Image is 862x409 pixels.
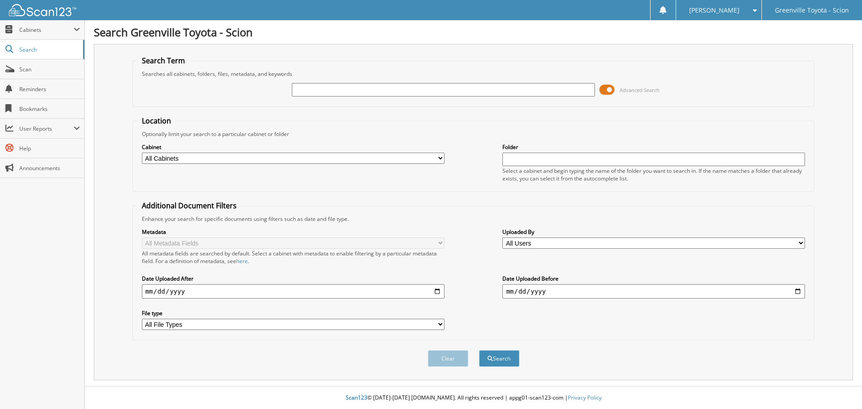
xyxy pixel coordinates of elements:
span: Scan123 [346,394,367,401]
h1: Search Greenville Toyota - Scion [94,25,853,40]
span: User Reports [19,125,74,132]
button: Clear [428,350,468,367]
span: Bookmarks [19,105,80,113]
a: here [236,257,248,265]
label: Metadata [142,228,444,236]
legend: Location [137,116,176,126]
button: Search [479,350,519,367]
span: Search [19,46,79,53]
span: [PERSON_NAME] [689,8,739,13]
img: scan123-logo-white.svg [9,4,76,16]
label: Folder [502,143,805,151]
span: Reminders [19,85,80,93]
label: Date Uploaded Before [502,275,805,282]
span: Advanced Search [620,87,660,93]
input: end [502,284,805,299]
legend: Search Term [137,56,189,66]
div: © [DATE]-[DATE] [DOMAIN_NAME]. All rights reserved | appg01-scan123-com | [85,387,862,409]
input: start [142,284,444,299]
label: File type [142,309,444,317]
div: All metadata fields are searched by default. Select a cabinet with metadata to enable filtering b... [142,250,444,265]
span: Greenville Toyota - Scion [775,8,849,13]
span: Announcements [19,164,80,172]
legend: Additional Document Filters [137,201,241,211]
div: Select a cabinet and begin typing the name of the folder you want to search in. If the name match... [502,167,805,182]
span: Scan [19,66,80,73]
label: Uploaded By [502,228,805,236]
a: Privacy Policy [568,394,602,401]
div: Searches all cabinets, folders, files, metadata, and keywords [137,70,810,78]
span: Cabinets [19,26,74,34]
div: Optionally limit your search to a particular cabinet or folder [137,130,810,138]
span: Help [19,145,80,152]
div: Enhance your search for specific documents using filters such as date and file type. [137,215,810,223]
label: Cabinet [142,143,444,151]
label: Date Uploaded After [142,275,444,282]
